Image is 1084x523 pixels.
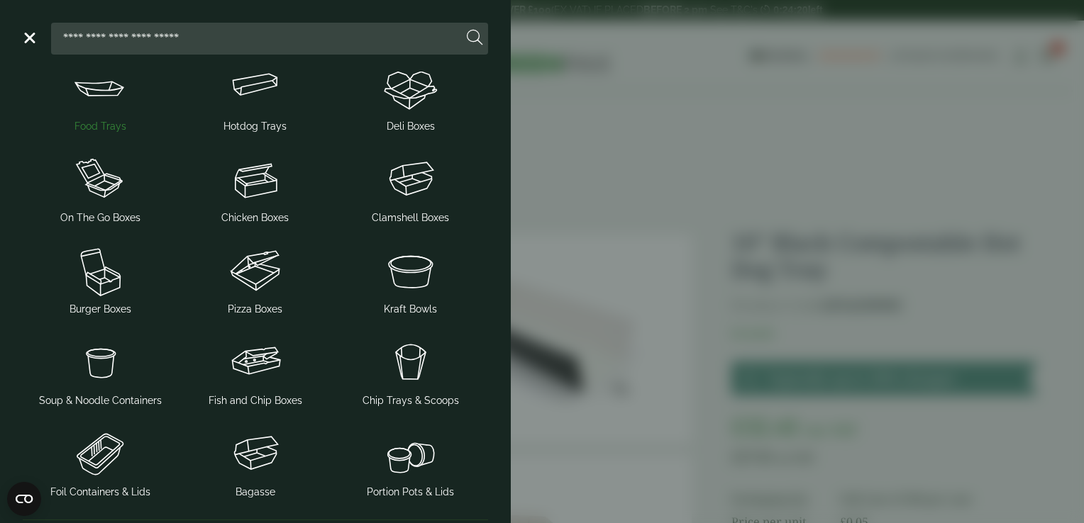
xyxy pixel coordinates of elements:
img: Deli_box.svg [338,60,482,116]
a: Clamshell Boxes [338,148,482,228]
span: Bagasse [236,485,275,500]
img: PortionPots.svg [338,425,482,482]
img: Clamshell_box.svg [184,425,328,482]
span: Deli Boxes [387,119,435,134]
span: Soup & Noodle Containers [39,393,162,408]
img: Clamshell_box.svg [338,151,482,208]
img: Chicken_box-1.svg [184,151,328,208]
img: SoupNsalad_bowls.svg [338,242,482,299]
a: Pizza Boxes [184,240,328,320]
img: Burger_box.svg [28,242,172,299]
a: Kraft Bowls [338,240,482,320]
a: Chicken Boxes [184,148,328,228]
a: Fish and Chip Boxes [184,331,328,411]
span: Pizza Boxes [228,302,282,317]
img: Chip_tray.svg [338,334,482,390]
span: Hotdog Trays [223,119,287,134]
img: Food_tray.svg [28,60,172,116]
img: Foil_container.svg [28,425,172,482]
img: SoupNoodle_container.svg [28,334,172,390]
span: Clamshell Boxes [372,210,449,225]
img: Pizza_boxes.svg [184,242,328,299]
span: Foil Containers & Lids [50,485,150,500]
a: On The Go Boxes [28,148,172,228]
span: On The Go Boxes [60,210,140,225]
span: Food Trays [74,119,126,134]
span: Fish and Chip Boxes [209,393,302,408]
a: Food Trays [28,57,172,137]
span: Burger Boxes [70,302,131,317]
a: Foil Containers & Lids [28,422,172,502]
span: Portion Pots & Lids [367,485,454,500]
a: Soup & Noodle Containers [28,331,172,411]
span: Kraft Bowls [384,302,437,317]
a: Burger Boxes [28,240,172,320]
span: Chicken Boxes [221,210,289,225]
img: OnTheGo_boxes.svg [28,151,172,208]
a: Deli Boxes [338,57,482,137]
a: Chip Trays & Scoops [338,331,482,411]
a: Portion Pots & Lids [338,422,482,502]
span: Chip Trays & Scoops [363,393,459,408]
button: Open CMP widget [7,482,41,516]
a: Bagasse [184,422,328,502]
a: Hotdog Trays [184,57,328,137]
img: Hotdog_tray.svg [184,60,328,116]
img: FishNchip_box.svg [184,334,328,390]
